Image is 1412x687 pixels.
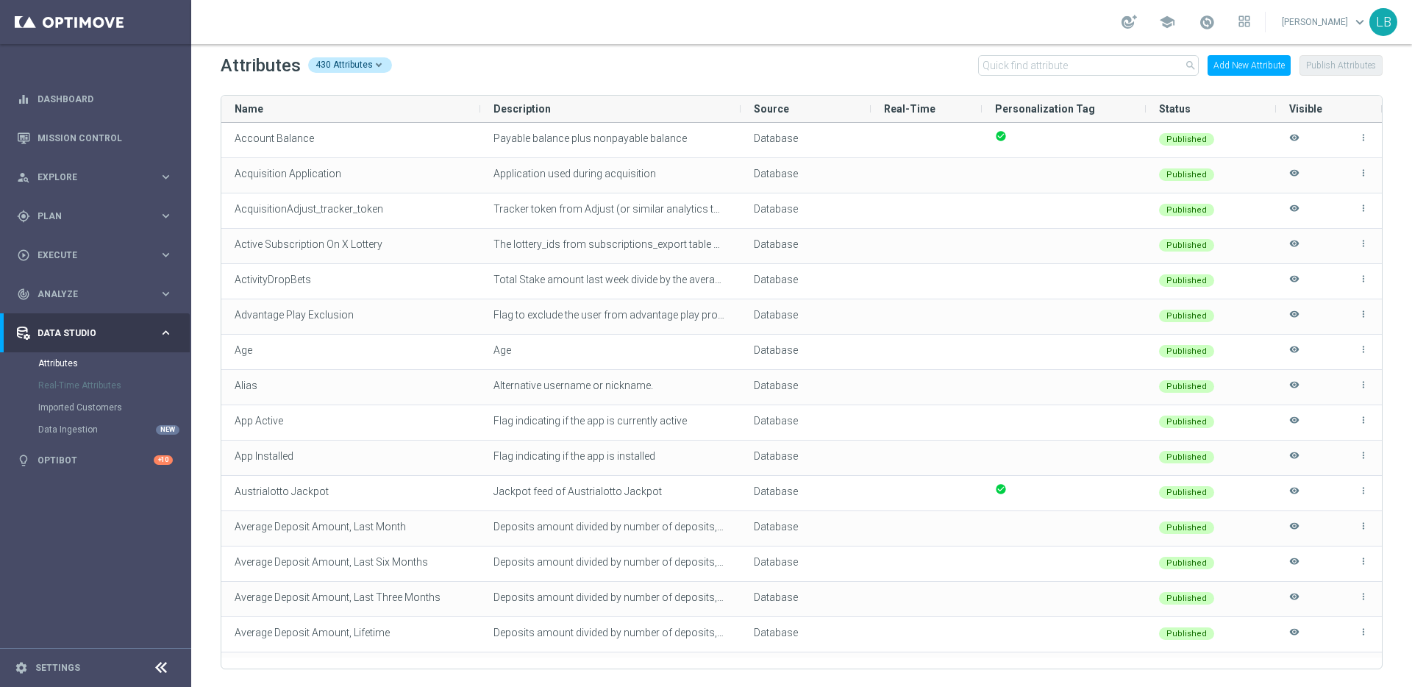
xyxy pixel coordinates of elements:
[17,118,173,157] div: Mission Control
[754,441,857,471] div: Type
[1358,521,1369,531] i: more_vert
[16,327,174,339] button: Data Studio keyboard_arrow_right
[17,249,159,262] div: Execute
[754,406,857,435] div: Type
[38,329,159,338] span: Data Studio
[1159,310,1214,322] div: Published
[16,93,174,105] div: equalizer Dashboard
[1159,103,1191,115] span: Status
[493,521,769,533] span: Deposits amount divided by number of deposits, last month
[1358,309,1369,319] i: more_vert
[1289,238,1299,263] i: Hide attribute
[1289,344,1299,369] i: Hide attribute
[235,415,283,427] span: App Active
[1358,238,1369,249] i: more_vert
[1358,415,1369,425] i: more_vert
[493,168,656,179] span: Application used during acquisition
[235,521,406,533] span: Average Deposit Amount, Last Month
[235,380,257,391] span: Alias
[38,402,153,413] a: Imported Customers
[1289,450,1299,474] i: Hide attribute
[1369,8,1397,36] div: LB
[1185,60,1197,71] i: search
[1289,309,1299,333] i: Hide attribute
[17,171,30,184] i: person_search
[17,288,30,301] i: track_changes
[235,168,341,179] span: Acquisition Application
[38,173,159,182] span: Explore
[1159,239,1214,252] div: Published
[1159,451,1214,463] div: Published
[17,327,159,340] div: Data Studio
[1159,14,1175,30] span: school
[1159,380,1214,393] div: Published
[1358,274,1369,284] i: more_vert
[754,132,798,144] span: Database
[1159,592,1214,605] div: Published
[1159,168,1214,181] div: Published
[38,352,190,374] div: Attributes
[16,210,174,222] div: gps_fixed Plan keyboard_arrow_right
[1159,345,1214,357] div: Published
[493,485,662,497] span: Jackpot feed of Austrialotto Jackpot
[754,591,798,603] span: Database
[38,374,190,396] div: Real-Time Attributes
[754,380,798,391] span: Database
[38,396,190,419] div: Imported Customers
[1358,344,1369,355] i: more_vert
[995,483,1007,495] span: check_circle
[493,344,511,356] span: Age
[493,450,655,462] span: Flag indicating if the app is installed
[1289,556,1299,580] i: Hide attribute
[16,249,174,261] div: play_circle_outline Execute keyboard_arrow_right
[235,103,263,115] span: Name
[235,132,314,144] span: Account Balance
[493,556,785,568] span: Deposits amount divided by number of deposits, last six month
[15,661,28,674] i: settings
[38,79,173,118] a: Dashboard
[754,344,798,356] span: Database
[159,326,173,340] i: keyboard_arrow_right
[17,93,30,106] i: equalizer
[754,583,857,612] div: Type
[995,103,1095,115] span: Personalization Tag
[159,248,173,262] i: keyboard_arrow_right
[1159,557,1214,569] div: Published
[235,556,428,568] span: Average Deposit Amount, Last Six Months
[493,132,687,144] span: Payable balance plus nonpayable balance
[1289,380,1299,404] i: Hide attribute
[754,194,857,224] div: Type
[17,210,30,223] i: gps_fixed
[493,627,752,638] span: Deposits amount divided by number of deposits, lifetime
[235,344,252,356] span: Age
[38,251,159,260] span: Execute
[235,203,383,215] span: AcquisitionAdjust_tracker_token
[754,415,798,427] span: Database
[1358,591,1369,602] i: more_vert
[17,210,159,223] div: Plan
[17,454,30,467] i: lightbulb
[995,130,1007,142] span: check_circle
[16,132,174,144] button: Mission Control
[493,274,898,285] span: Total Stake amount last week divide by the average weekly stake amount last four weeks
[1289,203,1299,227] i: Hide attribute
[754,229,857,259] div: Type
[754,512,857,541] div: Type
[754,124,857,153] div: Type
[754,203,798,215] span: Database
[38,118,173,157] a: Mission Control
[235,238,382,250] span: Active Subscription On X Lottery
[1289,591,1299,616] i: Hide attribute
[1352,14,1368,30] span: keyboard_arrow_down
[754,521,798,533] span: Database
[1358,168,1369,178] i: more_vert
[16,171,174,183] div: person_search Explore keyboard_arrow_right
[16,288,174,300] button: track_changes Analyze keyboard_arrow_right
[235,591,441,603] span: Average Deposit Amount, Last Three Months
[1159,416,1214,428] div: Published
[221,54,301,77] h2: Attributes
[493,203,843,215] span: Tracker token from Adjust (or similar analytics tool) used during acquisition
[156,425,179,435] div: NEW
